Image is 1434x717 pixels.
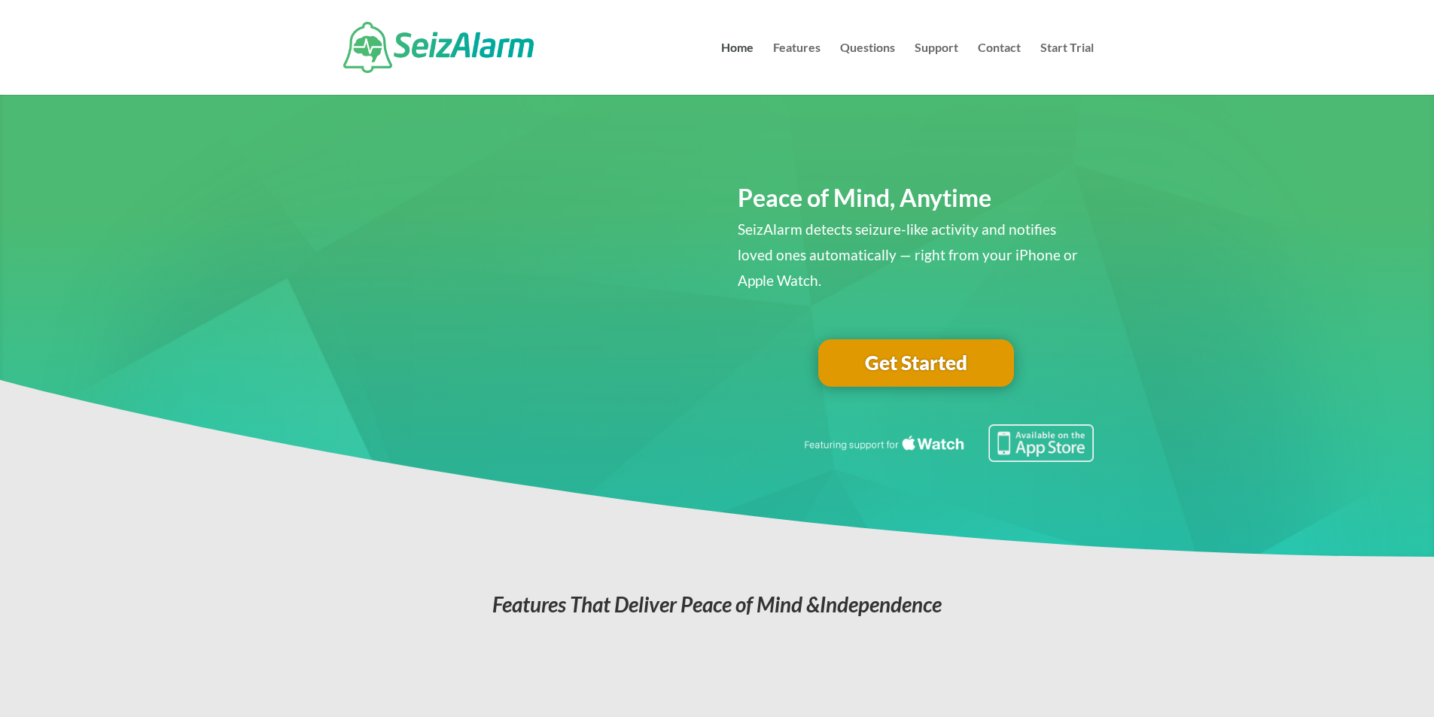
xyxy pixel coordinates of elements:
a: Get Started [818,339,1014,387]
a: Featuring seizure detection support for the Apple Watch [802,448,1094,465]
span: Independence [820,591,942,617]
a: Questions [840,42,895,95]
a: Support [915,42,958,95]
img: SeizAlarm [343,22,534,73]
em: Features That Deliver Peace of Mind & [492,591,942,617]
a: Home [721,42,754,95]
a: Features [773,42,821,95]
img: Seizure detection available in the Apple App Store. [802,424,1094,462]
a: Contact [978,42,1021,95]
a: Start Trial [1040,42,1094,95]
span: SeizAlarm detects seizure-like activity and notifies loved ones automatically — right from your i... [738,220,1078,289]
span: Peace of Mind, Anytime [738,183,991,212]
